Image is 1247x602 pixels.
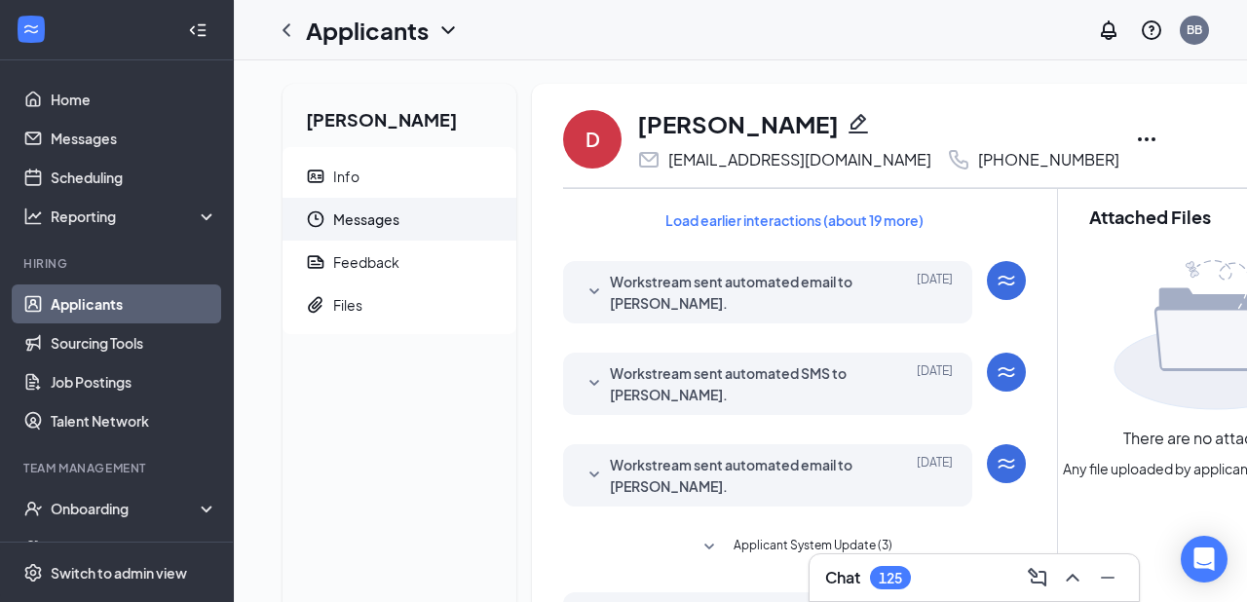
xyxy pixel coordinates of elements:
[995,452,1018,475] svg: WorkstreamLogo
[649,205,940,236] button: Load earlier interactions (about 19 more)
[333,167,359,186] div: Info
[1097,19,1120,42] svg: Notifications
[21,19,41,39] svg: WorkstreamLogo
[1061,566,1084,589] svg: ChevronUp
[1026,566,1049,589] svg: ComposeMessage
[283,198,516,241] a: ClockMessages
[333,295,362,315] div: Files
[995,360,1018,384] svg: WorkstreamLogo
[825,567,860,588] h3: Chat
[306,167,325,186] svg: ContactCard
[637,107,839,140] h1: [PERSON_NAME]
[847,112,870,135] svg: Pencil
[1092,562,1123,593] button: Minimize
[306,14,429,47] h1: Applicants
[917,271,953,314] span: [DATE]
[188,20,208,40] svg: Collapse
[333,252,399,272] div: Feedback
[698,536,892,559] button: SmallChevronDownApplicant System Update (3)
[583,281,606,304] svg: SmallChevronDown
[1135,128,1158,151] svg: Ellipses
[283,84,516,147] h2: [PERSON_NAME]
[333,198,501,241] span: Messages
[283,155,516,198] a: ContactCardInfo
[283,241,516,283] a: ReportFeedback
[947,148,970,171] svg: Phone
[51,158,217,197] a: Scheduling
[668,150,931,169] div: [EMAIL_ADDRESS][DOMAIN_NAME]
[583,464,606,487] svg: SmallChevronDown
[917,454,953,497] span: [DATE]
[1057,562,1088,593] button: ChevronUp
[51,362,217,401] a: Job Postings
[51,401,217,440] a: Talent Network
[995,269,1018,292] svg: WorkstreamLogo
[51,499,201,518] div: Onboarding
[23,255,213,272] div: Hiring
[1096,566,1119,589] svg: Minimize
[917,362,953,405] span: [DATE]
[436,19,460,42] svg: ChevronDown
[306,252,325,272] svg: Report
[978,150,1119,169] div: [PHONE_NUMBER]
[734,536,892,559] span: Applicant System Update (3)
[283,283,516,326] a: PaperclipFiles
[51,80,217,119] a: Home
[23,460,213,476] div: Team Management
[23,563,43,583] svg: Settings
[610,271,865,314] span: Workstream sent automated email to [PERSON_NAME].
[51,119,217,158] a: Messages
[306,209,325,229] svg: Clock
[306,295,325,315] svg: Paperclip
[1181,536,1228,583] div: Open Intercom Messenger
[637,148,661,171] svg: Email
[1187,21,1202,38] div: BB
[51,563,187,583] div: Switch to admin view
[698,536,721,559] svg: SmallChevronDown
[586,126,600,153] div: D
[1140,19,1163,42] svg: QuestionInfo
[610,454,865,497] span: Workstream sent automated email to [PERSON_NAME].
[1022,562,1053,593] button: ComposeMessage
[51,528,217,567] a: Team
[51,207,218,226] div: Reporting
[51,323,217,362] a: Sourcing Tools
[23,499,43,518] svg: UserCheck
[583,372,606,395] svg: SmallChevronDown
[610,362,865,405] span: Workstream sent automated SMS to [PERSON_NAME].
[51,284,217,323] a: Applicants
[275,19,298,42] svg: ChevronLeft
[879,570,902,586] div: 125
[23,207,43,226] svg: Analysis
